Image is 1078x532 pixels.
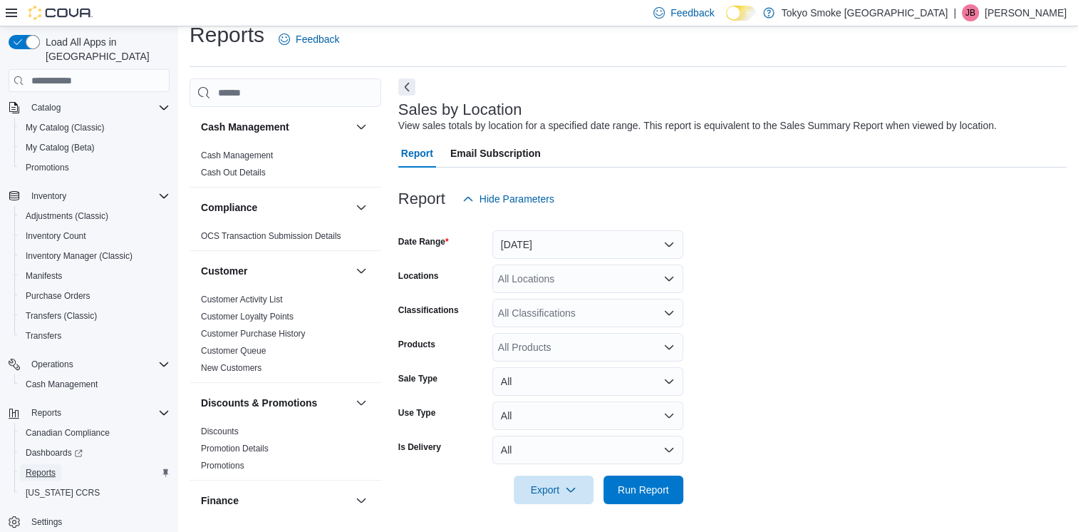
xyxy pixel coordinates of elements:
a: Settings [26,513,68,531]
button: Catalog [26,99,66,116]
button: Finance [201,493,350,508]
span: Adjustments (Classic) [20,208,170,225]
div: Customer [190,291,381,382]
label: Sale Type [398,373,437,384]
h3: Compliance [201,200,257,215]
button: Inventory [3,186,175,206]
a: Customer Purchase History [201,329,306,339]
span: Customer Purchase History [201,328,306,339]
a: Purchase Orders [20,287,96,305]
span: Dashboards [26,447,83,459]
a: [US_STATE] CCRS [20,484,105,501]
span: Transfers (Classic) [20,307,170,324]
h3: Cash Management [201,120,289,134]
button: Finance [353,492,370,509]
a: Inventory Count [20,227,92,245]
button: Inventory [26,188,72,205]
span: Inventory [31,190,66,202]
span: Adjustments (Classic) [26,210,108,222]
span: Customer Activity List [201,294,283,305]
span: Customer Loyalty Points [201,311,294,322]
button: Compliance [201,200,350,215]
button: Operations [3,354,175,374]
a: Canadian Compliance [20,424,115,441]
span: Feedback [296,32,339,46]
span: Operations [26,356,170,373]
a: Cash Management [20,376,103,393]
button: Canadian Compliance [14,423,175,443]
button: Run Report [603,476,683,504]
span: Promotion Details [201,443,269,454]
h3: Sales by Location [398,101,522,118]
button: Inventory Manager (Classic) [14,246,175,266]
button: [DATE] [492,230,683,259]
span: JB [965,4,975,21]
button: Promotions [14,158,175,178]
button: Cash Management [353,118,370,135]
a: Promotions [201,461,244,471]
button: Reports [26,404,67,421]
button: Transfers [14,326,175,346]
span: My Catalog (Beta) [20,139,170,156]
a: Transfers [20,327,67,344]
button: Manifests [14,266,175,286]
button: Cash Management [201,120,350,134]
span: My Catalog (Beta) [26,142,95,153]
span: Reports [26,404,170,421]
a: My Catalog (Classic) [20,119,110,136]
button: Reports [3,403,175,423]
span: Cash Management [201,150,273,161]
button: [US_STATE] CCRS [14,483,175,503]
span: Catalog [26,99,170,116]
span: Canadian Compliance [26,427,110,439]
button: Settings [3,511,175,532]
p: [PERSON_NAME] [985,4,1067,21]
span: Operations [31,359,73,370]
h3: Discounts & Promotions [201,396,317,410]
div: Discounts & Promotions [190,423,381,480]
span: Load All Apps in [GEOGRAPHIC_DATA] [40,35,170,63]
span: Reports [31,407,61,419]
label: Is Delivery [398,441,441,453]
h3: Finance [201,493,239,508]
span: Catalog [31,102,61,113]
a: OCS Transaction Submission Details [201,231,341,241]
a: Transfers (Classic) [20,307,103,324]
button: Open list of options [663,273,675,285]
button: Compliance [353,199,370,216]
span: Manifests [26,270,62,282]
div: Jigar Bijlan [962,4,979,21]
input: Dark Mode [726,6,756,21]
span: Promotions [20,159,170,176]
a: Dashboards [20,444,88,461]
span: Reports [20,464,170,481]
span: Settings [26,513,170,531]
button: All [492,401,683,430]
span: Manifests [20,267,170,285]
a: Reports [20,464,61,481]
div: Compliance [190,227,381,250]
a: Adjustments (Classic) [20,208,114,225]
a: Dashboards [14,443,175,463]
span: Inventory Count [26,230,86,242]
span: Transfers [26,330,61,342]
span: My Catalog (Classic) [20,119,170,136]
span: New Customers [201,362,261,374]
a: Customer Queue [201,346,266,356]
label: Locations [398,270,439,282]
span: Transfers (Classic) [26,310,97,322]
span: Purchase Orders [20,287,170,305]
span: Feedback [670,6,714,20]
p: | [953,4,956,21]
span: Inventory Manager (Classic) [20,247,170,265]
a: My Catalog (Beta) [20,139,100,156]
span: Cash Out Details [201,167,266,178]
span: Cash Management [20,376,170,393]
button: Operations [26,356,79,373]
span: My Catalog (Classic) [26,122,105,133]
button: Purchase Orders [14,286,175,306]
h3: Customer [201,264,247,278]
a: Customer Activity List [201,295,283,305]
a: Cash Out Details [201,168,266,178]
